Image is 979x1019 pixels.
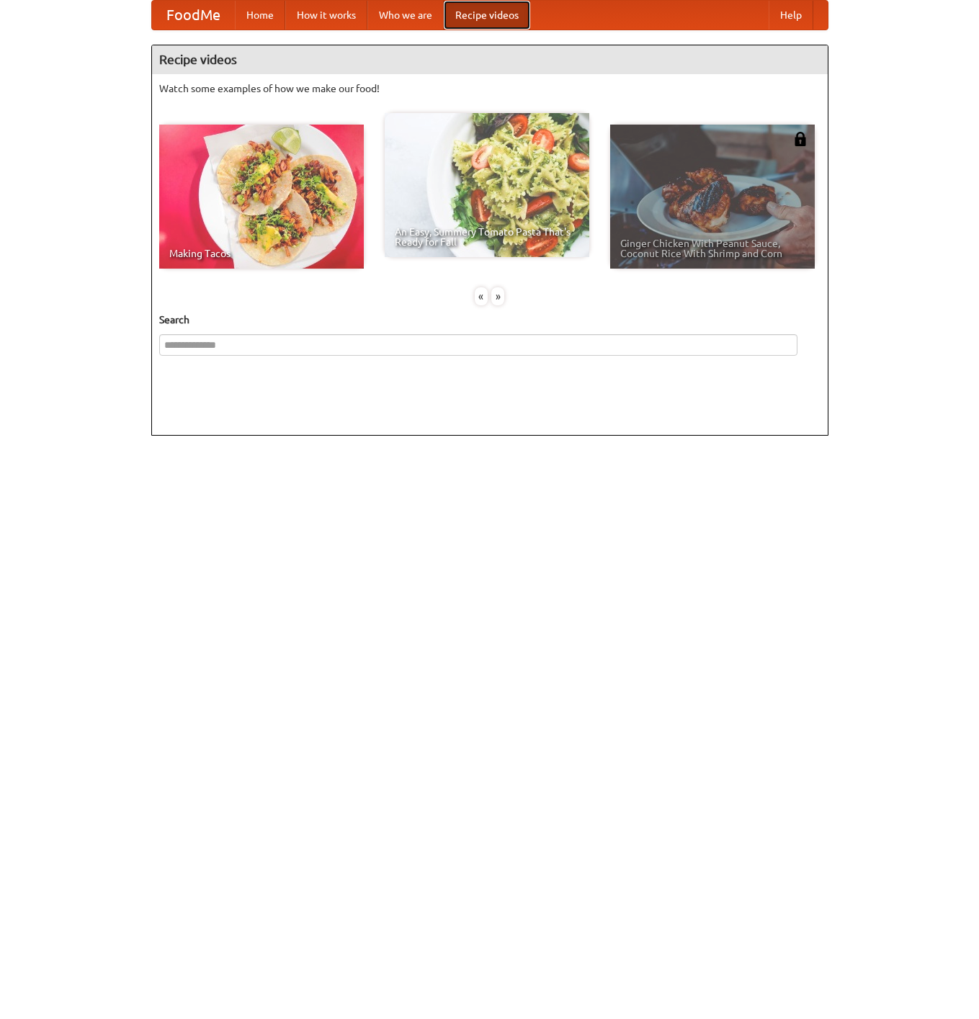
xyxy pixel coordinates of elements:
a: Who we are [367,1,444,30]
a: How it works [285,1,367,30]
div: « [475,287,488,305]
h5: Search [159,313,821,327]
a: Making Tacos [159,125,364,269]
a: Help [769,1,813,30]
img: 483408.png [793,132,808,146]
span: An Easy, Summery Tomato Pasta That's Ready for Fall [395,227,579,247]
h4: Recipe videos [152,45,828,74]
a: FoodMe [152,1,235,30]
span: Making Tacos [169,248,354,259]
a: An Easy, Summery Tomato Pasta That's Ready for Fall [385,113,589,257]
a: Home [235,1,285,30]
a: Recipe videos [444,1,530,30]
p: Watch some examples of how we make our food! [159,81,821,96]
div: » [491,287,504,305]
